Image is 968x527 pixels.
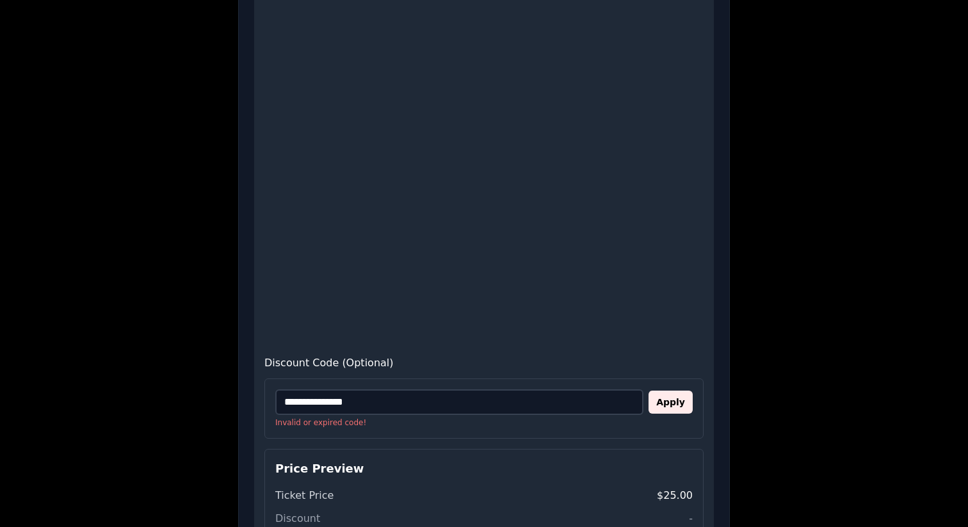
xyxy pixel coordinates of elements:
[275,488,334,503] span: Ticket Price
[689,511,693,526] span: -
[264,355,704,371] label: Discount Code (Optional)
[275,460,693,478] h4: Price Preview
[275,418,693,428] p: Invalid or expired code!
[657,488,693,503] span: $25.00
[649,391,693,414] button: Apply
[275,511,320,526] span: Discount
